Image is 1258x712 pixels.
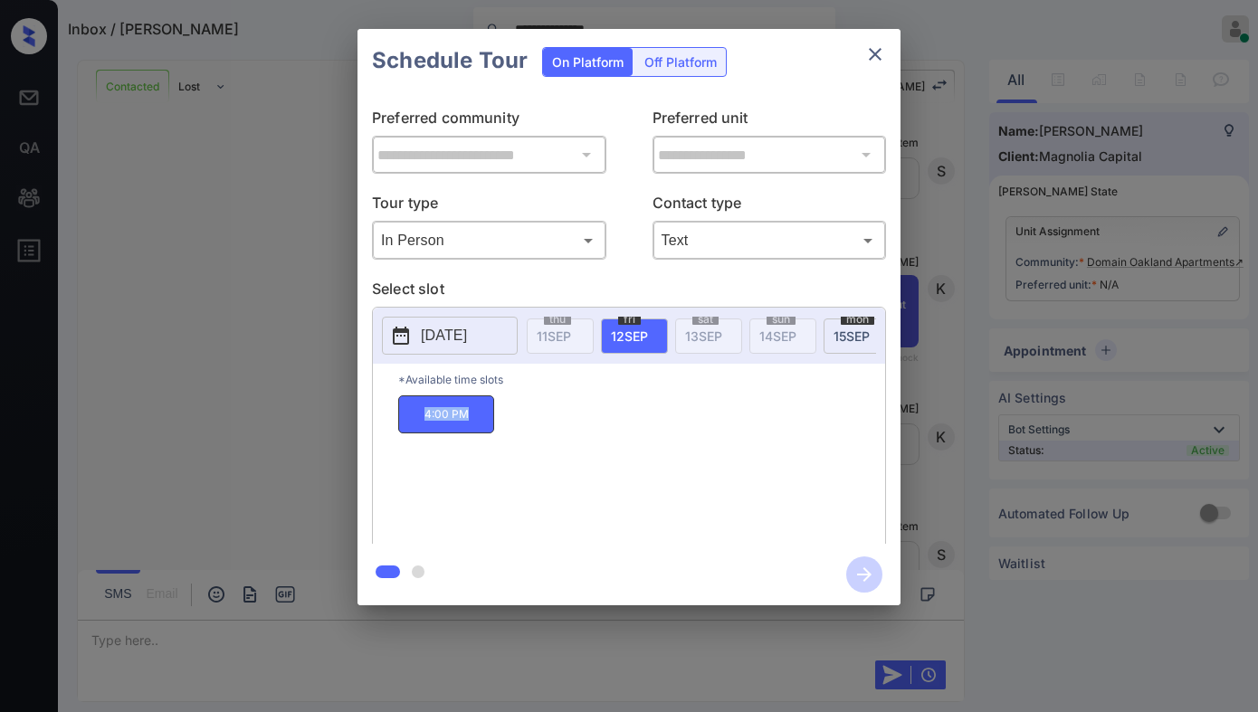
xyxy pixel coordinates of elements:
div: Off Platform [635,48,726,76]
div: On Platform [543,48,633,76]
span: fri [618,314,641,325]
div: Text [657,225,882,255]
p: Select slot [372,278,886,307]
p: *Available time slots [398,364,885,395]
div: In Person [376,225,602,255]
button: close [857,36,893,72]
p: Contact type [653,192,887,221]
span: mon [841,314,874,325]
p: 4:00 PM [398,395,494,433]
p: Tour type [372,192,606,221]
p: Preferred community [372,107,606,136]
p: [DATE] [421,325,467,347]
button: [DATE] [382,317,518,355]
p: Preferred unit [653,107,887,136]
span: 15 SEP [834,328,870,344]
div: date-select [601,318,668,354]
div: date-select [824,318,891,354]
span: 12 SEP [611,328,648,344]
h2: Schedule Tour [357,29,542,92]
